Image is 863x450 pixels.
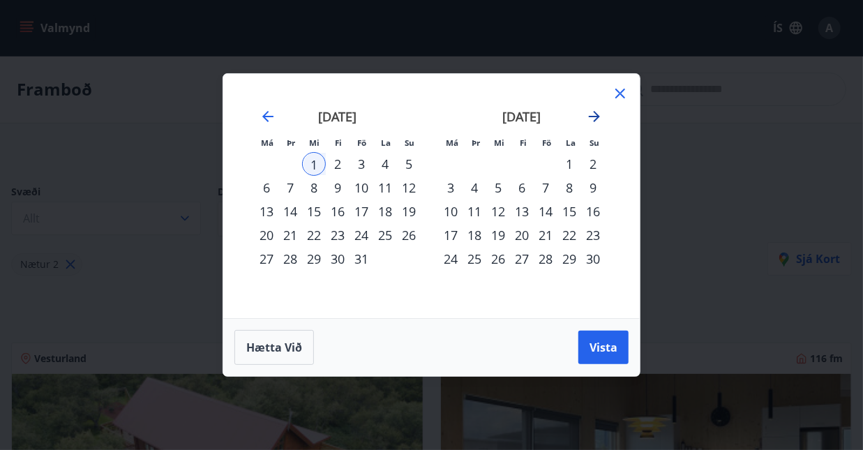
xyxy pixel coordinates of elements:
div: 15 [557,200,581,223]
td: Choose föstudagur, 24. október 2025 as your check-out date. It’s available. [350,223,373,247]
div: 28 [278,247,302,271]
small: La [566,137,576,148]
div: 10 [439,200,463,223]
td: Choose laugardagur, 11. október 2025 as your check-out date. It’s available. [373,176,397,200]
div: 3 [439,176,463,200]
small: Mi [310,137,320,148]
td: Choose föstudagur, 14. nóvember 2025 as your check-out date. It’s available. [534,200,557,223]
div: 5 [397,152,421,176]
div: 21 [534,223,557,247]
small: Fö [543,137,552,148]
div: Move forward to switch to the next month. [586,108,603,125]
small: Þr [287,137,295,148]
td: Choose laugardagur, 25. október 2025 as your check-out date. It’s available. [373,223,397,247]
div: 16 [326,200,350,223]
td: Choose miðvikudagur, 19. nóvember 2025 as your check-out date. It’s available. [486,223,510,247]
small: Þr [472,137,480,148]
div: Move backward to switch to the previous month. [260,108,276,125]
small: Fö [358,137,367,148]
small: Fi [520,137,527,148]
td: Choose mánudagur, 13. október 2025 as your check-out date. It’s available. [255,200,278,223]
div: 12 [397,176,421,200]
td: Choose sunnudagur, 30. nóvember 2025 as your check-out date. It’s available. [581,247,605,271]
td: Choose fimmtudagur, 9. október 2025 as your check-out date. It’s available. [326,176,350,200]
small: Fi [335,137,342,148]
td: Choose sunnudagur, 9. nóvember 2025 as your check-out date. It’s available. [581,176,605,200]
td: Choose sunnudagur, 12. október 2025 as your check-out date. It’s available. [397,176,421,200]
div: 9 [326,176,350,200]
div: 9 [581,176,605,200]
td: Choose sunnudagur, 16. nóvember 2025 as your check-out date. It’s available. [581,200,605,223]
td: Choose mánudagur, 10. nóvember 2025 as your check-out date. It’s available. [439,200,463,223]
div: 3 [350,152,373,176]
td: Choose miðvikudagur, 15. október 2025 as your check-out date. It’s available. [302,200,326,223]
td: Choose laugardagur, 8. nóvember 2025 as your check-out date. It’s available. [557,176,581,200]
small: Má [446,137,458,148]
div: 22 [302,223,326,247]
div: 24 [350,223,373,247]
div: 29 [557,247,581,271]
strong: [DATE] [319,108,357,125]
td: Choose miðvikudagur, 5. nóvember 2025 as your check-out date. It’s available. [486,176,510,200]
td: Choose þriðjudagur, 21. október 2025 as your check-out date. It’s available. [278,223,302,247]
td: Choose sunnudagur, 26. október 2025 as your check-out date. It’s available. [397,223,421,247]
div: Calendar [240,91,623,301]
div: 29 [302,247,326,271]
div: 30 [326,247,350,271]
td: Choose laugardagur, 4. október 2025 as your check-out date. It’s available. [373,152,397,176]
td: Choose mánudagur, 17. nóvember 2025 as your check-out date. It’s available. [439,223,463,247]
td: Choose miðvikudagur, 8. október 2025 as your check-out date. It’s available. [302,176,326,200]
small: Su [405,137,414,148]
td: Choose laugardagur, 22. nóvember 2025 as your check-out date. It’s available. [557,223,581,247]
div: 23 [581,223,605,247]
strong: [DATE] [503,108,541,125]
td: Choose fimmtudagur, 2. október 2025 as your check-out date. It’s available. [326,152,350,176]
div: 16 [581,200,605,223]
td: Choose sunnudagur, 5. október 2025 as your check-out date. It’s available. [397,152,421,176]
td: Choose þriðjudagur, 7. október 2025 as your check-out date. It’s available. [278,176,302,200]
td: Choose mánudagur, 3. nóvember 2025 as your check-out date. It’s available. [439,176,463,200]
td: Choose miðvikudagur, 12. nóvember 2025 as your check-out date. It’s available. [486,200,510,223]
td: Choose þriðjudagur, 14. október 2025 as your check-out date. It’s available. [278,200,302,223]
td: Choose fimmtudagur, 13. nóvember 2025 as your check-out date. It’s available. [510,200,534,223]
td: Choose fimmtudagur, 30. október 2025 as your check-out date. It’s available. [326,247,350,271]
td: Choose mánudagur, 24. nóvember 2025 as your check-out date. It’s available. [439,247,463,271]
div: 1 [302,152,326,176]
td: Choose laugardagur, 18. október 2025 as your check-out date. It’s available. [373,200,397,223]
div: 4 [373,152,397,176]
td: Selected as start date. miðvikudagur, 1. október 2025 [302,152,326,176]
td: Choose föstudagur, 31. október 2025 as your check-out date. It’s available. [350,247,373,271]
span: Hætta við [246,340,302,355]
div: 6 [255,176,278,200]
div: 31 [350,247,373,271]
div: 18 [463,223,486,247]
td: Choose þriðjudagur, 4. nóvember 2025 as your check-out date. It’s available. [463,176,486,200]
small: Má [261,137,273,148]
td: Choose sunnudagur, 23. nóvember 2025 as your check-out date. It’s available. [581,223,605,247]
div: 11 [373,176,397,200]
div: 14 [278,200,302,223]
small: Su [590,137,599,148]
div: 20 [255,223,278,247]
div: 8 [557,176,581,200]
div: 7 [278,176,302,200]
td: Choose fimmtudagur, 27. nóvember 2025 as your check-out date. It’s available. [510,247,534,271]
div: 27 [255,247,278,271]
div: 26 [397,223,421,247]
td: Choose sunnudagur, 2. nóvember 2025 as your check-out date. It’s available. [581,152,605,176]
div: 10 [350,176,373,200]
div: 27 [510,247,534,271]
div: 12 [486,200,510,223]
div: 1 [557,152,581,176]
div: 13 [510,200,534,223]
td: Choose mánudagur, 6. október 2025 as your check-out date. It’s available. [255,176,278,200]
div: 24 [439,247,463,271]
td: Choose föstudagur, 28. nóvember 2025 as your check-out date. It’s available. [534,247,557,271]
div: 7 [534,176,557,200]
td: Choose fimmtudagur, 23. október 2025 as your check-out date. It’s available. [326,223,350,247]
td: Choose þriðjudagur, 11. nóvember 2025 as your check-out date. It’s available. [463,200,486,223]
div: 28 [534,247,557,271]
td: Choose fimmtudagur, 6. nóvember 2025 as your check-out date. It’s available. [510,176,534,200]
small: Mi [495,137,505,148]
td: Choose föstudagur, 10. október 2025 as your check-out date. It’s available. [350,176,373,200]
